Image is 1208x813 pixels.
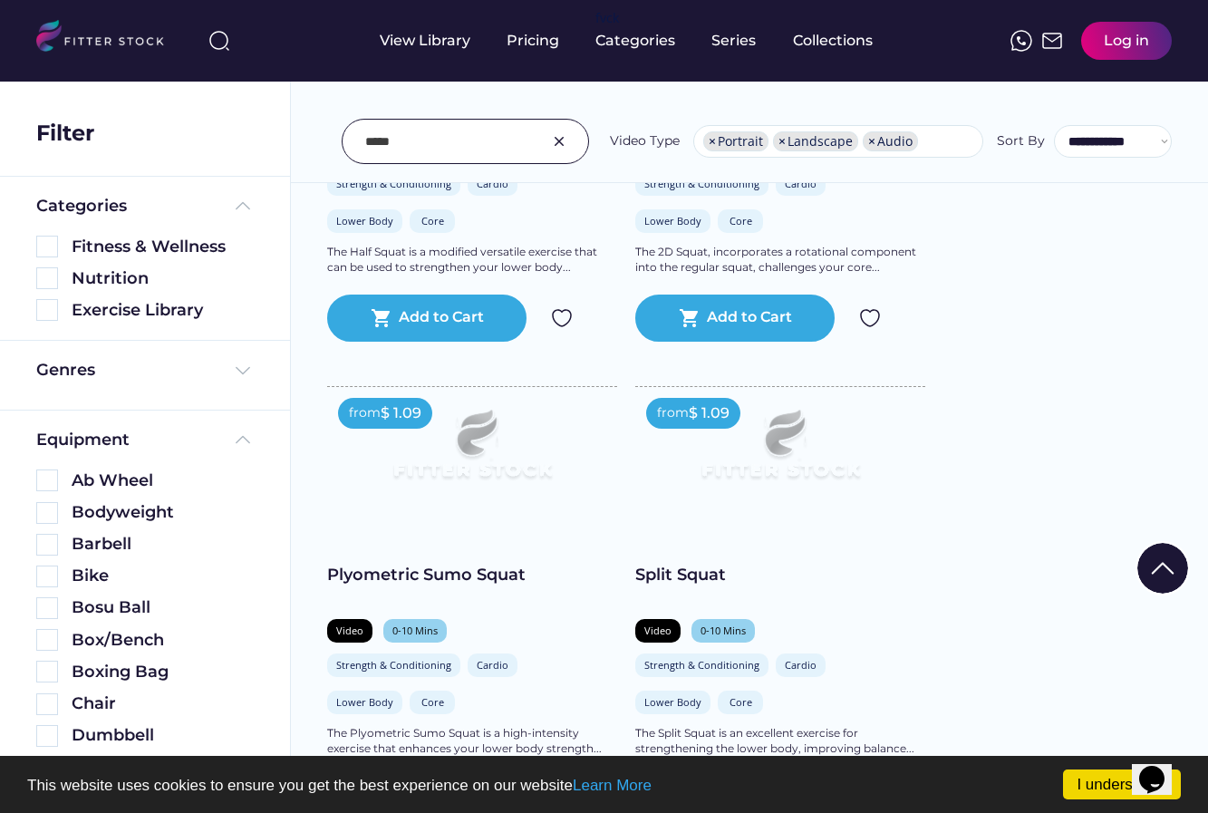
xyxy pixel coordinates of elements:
div: from [349,404,381,422]
img: search-normal%203.svg [208,30,230,52]
img: Frame%2079%20%281%29.svg [664,387,896,518]
img: Rectangle%205126.svg [36,267,58,289]
div: Categories [36,195,127,218]
div: 0-10 Mins [392,624,438,637]
div: Strength & Conditioning [644,177,759,190]
div: Cardio [477,177,508,190]
div: Cardio [477,658,508,672]
div: Plyometric Sumo Squat [327,564,617,586]
img: Rectangle%205126.svg [36,236,58,257]
img: Rectangle%205126.svg [36,566,58,587]
div: Genres [36,359,95,382]
img: meteor-icons_whatsapp%20%281%29.svg [1010,30,1032,52]
li: Audio [863,131,918,151]
div: Exercise Library [72,299,254,322]
div: Bodyweight [72,501,254,524]
div: Strength & Conditioning [336,658,451,672]
div: Video [336,624,363,637]
div: The Split Squat is an excellent exercise for strengthening the lower body, improving balance... [635,726,925,757]
div: Core [727,695,754,709]
li: Portrait [703,131,768,151]
img: Frame%20%285%29.svg [232,429,254,450]
div: Boxing Bag [72,661,254,683]
div: 0-10 Mins [701,624,746,637]
div: from [657,404,689,422]
div: Add to Cart [399,307,484,329]
div: Strength & Conditioning [336,177,451,190]
img: Frame%20%285%29.svg [232,195,254,217]
div: Collections [793,31,873,51]
div: Barbell [72,533,254,556]
div: Sort By [997,132,1045,150]
div: Categories [595,31,675,51]
img: Group%201000002324.svg [551,307,573,329]
div: View Library [380,31,470,51]
div: fvck [595,9,619,27]
img: Group%201000002326.svg [548,131,570,152]
div: Video [644,624,672,637]
div: Lower Body [336,214,393,227]
span: × [778,135,786,148]
div: Box/Bench [72,629,254,652]
li: Landscape [773,131,858,151]
div: Series [711,31,757,51]
img: Frame%2079%20%281%29.svg [356,387,588,518]
button: shopping_cart [371,307,392,329]
div: Lower Body [336,695,393,709]
div: Lower Body [644,695,701,709]
div: Lower Body [644,214,701,227]
div: Core [419,695,446,709]
div: Bike [72,565,254,587]
img: Rectangle%205126.svg [36,502,58,524]
div: Bosu Ball [72,596,254,619]
div: Core [727,214,754,227]
div: Pricing [507,31,559,51]
img: Rectangle%205126.svg [36,661,58,682]
div: $ 1.09 [381,403,421,423]
img: Rectangle%205126.svg [36,725,58,747]
img: Rectangle%205126.svg [36,469,58,491]
div: The Half Squat is a modified versatile exercise that can be used to strengthen your lower body... [327,245,617,276]
div: Core [419,214,446,227]
img: LOGO.svg [36,20,179,57]
div: Filter [36,118,94,149]
div: Cardio [785,177,817,190]
div: Chair [72,692,254,715]
img: Group%201000002322%20%281%29.svg [1137,543,1188,594]
div: The 2D Squat, incorporates a rotational component into the regular squat, challenges your core... [635,245,925,276]
div: Dumbbell [72,724,254,747]
img: Rectangle%205126.svg [36,534,58,556]
img: Rectangle%205126.svg [36,597,58,619]
div: Nutrition [72,267,254,290]
div: Ab Wheel [72,469,254,492]
div: The Plyometric Sumo Squat is a high-intensity exercise that enhances your lower body strength... [327,726,617,757]
div: Equipment [36,429,130,451]
img: Rectangle%205126.svg [36,299,58,321]
div: Video Type [610,132,680,150]
a: I understand! [1063,769,1181,799]
a: Learn More [573,777,652,794]
span: × [709,135,716,148]
img: Group%201000002324.svg [859,307,881,329]
span: × [868,135,875,148]
img: Rectangle%205126.svg [36,693,58,715]
div: Fitness & Wellness [72,236,254,258]
div: Cardio [785,658,817,672]
div: Split Squat [635,564,925,586]
img: Frame%20%284%29.svg [232,360,254,382]
iframe: chat widget [1132,740,1190,795]
div: Strength & Conditioning [644,658,759,672]
img: Frame%2051.svg [1041,30,1063,52]
div: Log in [1104,31,1149,51]
img: Rectangle%205126.svg [36,629,58,651]
button: shopping_cart [679,307,701,329]
p: This website uses cookies to ensure you get the best experience on our website [27,778,1181,793]
div: $ 1.09 [689,403,730,423]
div: Add to Cart [707,307,792,329]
